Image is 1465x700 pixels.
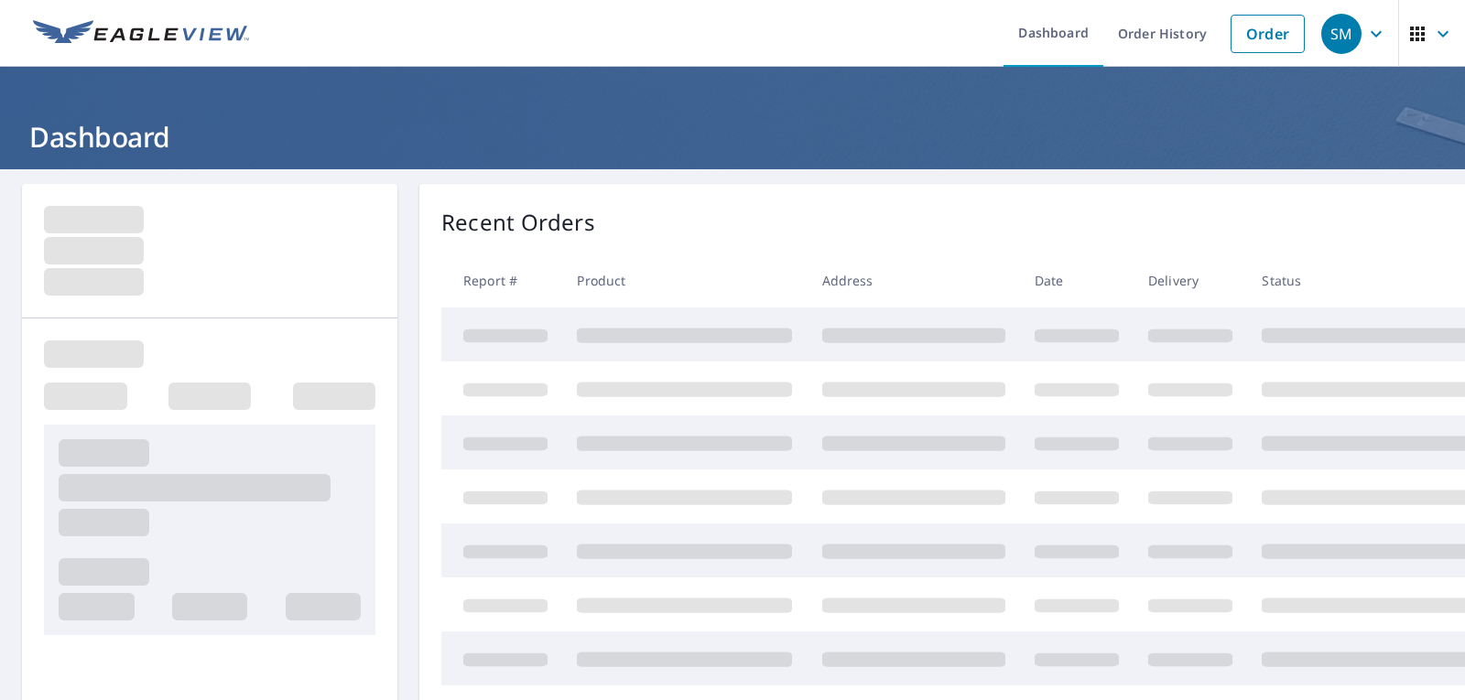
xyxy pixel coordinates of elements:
th: Delivery [1134,253,1247,307]
div: SM [1321,14,1362,54]
th: Date [1020,253,1134,307]
th: Report # [441,253,562,307]
img: EV Logo [33,20,249,48]
th: Product [562,253,807,307]
a: Order [1231,15,1305,53]
th: Address [808,253,1020,307]
h1: Dashboard [22,118,1443,156]
p: Recent Orders [441,206,595,239]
